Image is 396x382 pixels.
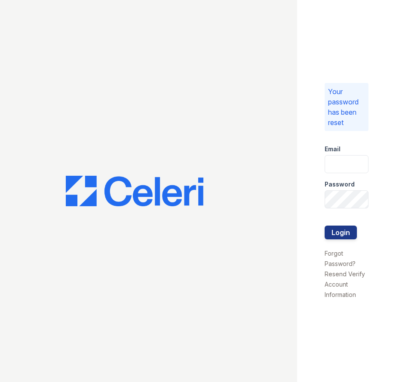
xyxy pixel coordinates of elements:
[66,176,203,207] img: CE_Logo_Blue-a8612792a0a2168367f1c8372b55b34899dd931a85d93a1a3d3e32e68fde9ad4.png
[325,180,355,189] label: Password
[328,86,365,128] p: Your password has been reset
[325,270,365,298] a: Resend Verify Account Information
[325,226,357,239] button: Login
[325,250,356,267] a: Forgot Password?
[325,145,341,153] label: Email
